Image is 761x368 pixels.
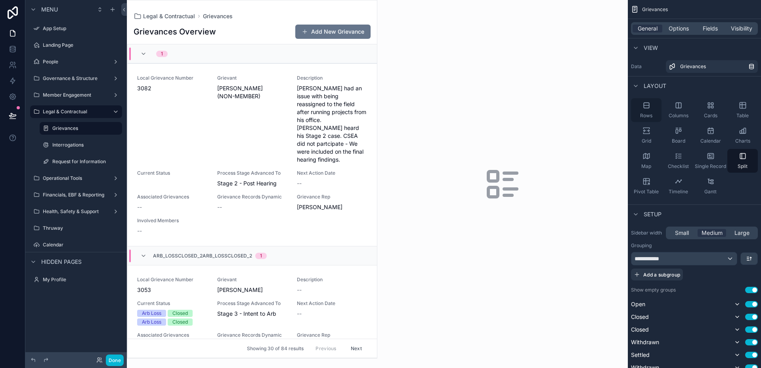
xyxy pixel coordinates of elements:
span: Large [734,229,750,237]
button: Split [727,149,758,173]
label: Interrogations [52,142,120,148]
span: View [644,44,658,52]
a: Financials, EBF & Reporting [30,189,122,201]
span: Open [631,300,645,308]
button: Pivot Table [631,174,662,198]
button: Charts [727,124,758,147]
label: Grievances [52,125,117,132]
label: Governance & Structure [43,75,109,82]
span: Checklist [668,163,689,170]
span: Grievances [680,63,706,70]
span: Board [672,138,685,144]
span: Grievances [642,6,668,13]
span: ARB_LOSS CLOSED_2 ARB_LOSS CLOSED_2 [153,253,252,259]
span: Single Record [695,163,726,170]
label: Show empty groups [631,287,676,293]
span: Closed [631,326,649,334]
span: Split [738,163,748,170]
button: Checklist [663,149,694,173]
span: Grid [642,138,651,144]
span: Map [641,163,651,170]
span: Layout [644,82,666,90]
span: Settled [631,351,650,359]
button: Board [663,124,694,147]
span: Hidden pages [41,258,82,266]
label: Operational Tools [43,175,109,181]
span: Calendar [700,138,721,144]
a: My Profile [30,273,122,286]
span: Charts [735,138,750,144]
a: Landing Page [30,39,122,51]
label: Legal & Contractual [43,109,106,115]
label: Health, Safety & Support [43,208,109,215]
span: Table [736,112,749,119]
a: Legal & Contractual [30,105,122,118]
span: Fields [703,25,718,32]
button: Single Record [695,149,726,173]
button: Map [631,149,662,173]
span: Showing 30 of 84 results [247,345,304,352]
button: Calendar [695,124,726,147]
label: App Setup [43,25,120,32]
button: Add a subgroup [631,269,683,280]
label: People [43,59,109,65]
label: Calendar [43,242,120,248]
button: Gantt [695,174,726,198]
button: Timeline [663,174,694,198]
button: Cards [695,98,726,122]
label: Financials, EBF & Reporting [43,192,109,198]
span: Closed [631,313,649,321]
a: Interrogations [40,139,122,151]
div: 1 [260,253,262,259]
span: Small [675,229,689,237]
a: Calendar [30,238,122,251]
div: 1 [161,51,163,57]
span: Cards [704,112,717,119]
span: Rows [640,112,652,119]
a: Member Engagement [30,89,122,101]
span: Pivot Table [634,189,659,195]
span: Visibility [731,25,752,32]
span: Menu [41,6,58,13]
span: Setup [644,210,662,218]
label: Grouping [631,242,652,249]
button: Done [106,355,124,366]
label: Landing Page [43,42,120,48]
a: Operational Tools [30,172,122,185]
button: Grid [631,124,662,147]
span: Withdrawn [631,338,659,346]
button: Table [727,98,758,122]
button: Columns [663,98,694,122]
label: Data [631,63,663,70]
a: Grievances [666,60,758,73]
span: Options [669,25,689,32]
a: Grievances [40,122,122,135]
label: Sidebar width [631,230,663,236]
span: Gantt [704,189,717,195]
a: Health, Safety & Support [30,205,122,218]
button: Next [345,342,367,355]
a: App Setup [30,22,122,35]
label: My Profile [43,276,120,283]
a: Governance & Structure [30,72,122,85]
a: Request for Information [40,155,122,168]
span: Medium [702,229,723,237]
label: Thruway [43,225,120,231]
span: Add a subgroup [643,272,680,278]
span: Timeline [669,189,688,195]
label: Request for Information [52,158,120,165]
span: Columns [669,112,688,119]
label: Member Engagement [43,92,109,98]
a: Thruway [30,222,122,235]
button: Rows [631,98,662,122]
span: General [638,25,658,32]
a: People [30,55,122,68]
